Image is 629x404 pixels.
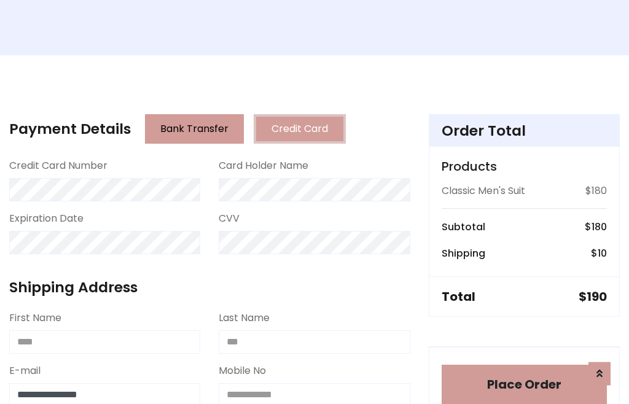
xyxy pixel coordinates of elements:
h4: Order Total [442,122,607,139]
span: 10 [598,246,607,260]
h6: $ [585,221,607,233]
label: Card Holder Name [219,158,308,173]
h6: Shipping [442,247,485,259]
label: CVV [219,211,240,226]
label: Credit Card Number [9,158,107,173]
label: Expiration Date [9,211,84,226]
h4: Shipping Address [9,279,410,296]
span: 180 [592,220,607,234]
button: Place Order [442,365,607,404]
h5: $ [579,289,607,304]
label: E-mail [9,363,41,378]
span: 190 [587,288,607,305]
h6: $ [591,247,607,259]
label: First Name [9,311,61,325]
label: Last Name [219,311,270,325]
button: Credit Card [254,114,346,144]
label: Mobile No [219,363,266,378]
p: $180 [585,184,607,198]
h6: Subtotal [442,221,485,233]
button: Bank Transfer [145,114,244,144]
h4: Payment Details [9,120,131,138]
h5: Total [442,289,475,304]
p: Classic Men's Suit [442,184,525,198]
h5: Products [442,159,607,174]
